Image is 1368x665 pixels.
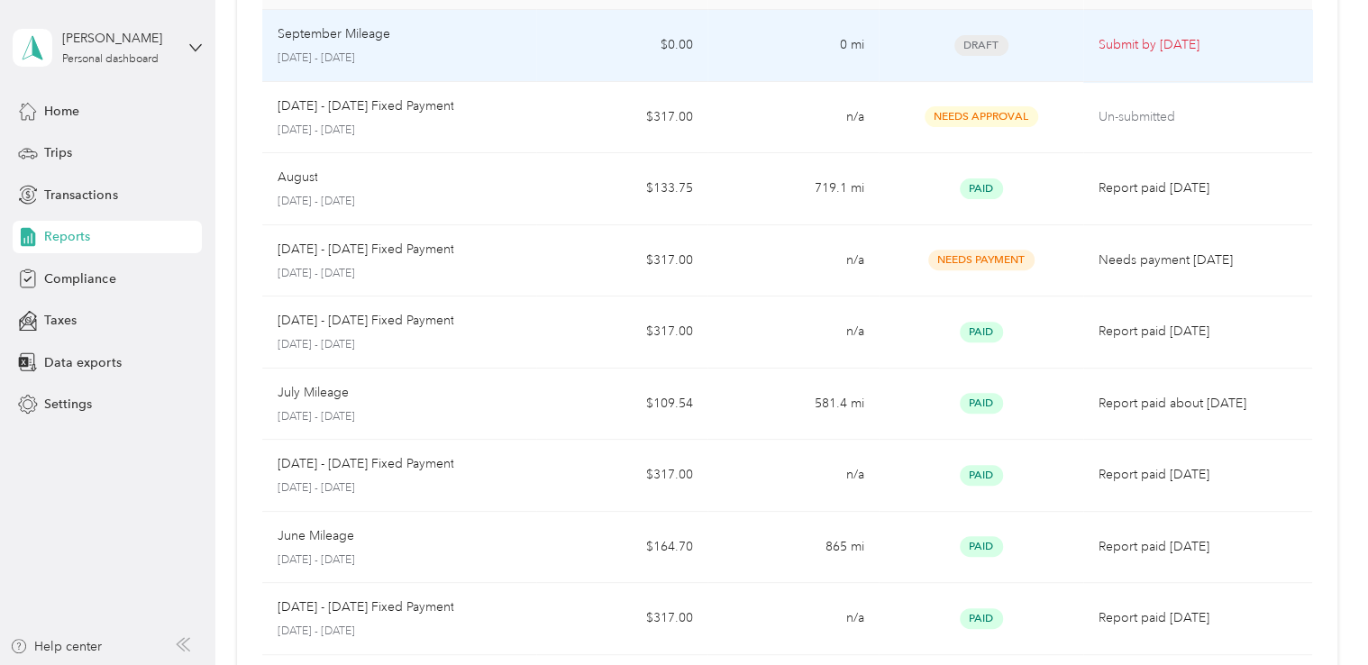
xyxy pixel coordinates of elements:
[277,454,453,474] p: [DATE] - [DATE] Fixed Payment
[707,369,879,441] td: 581.4 mi
[960,322,1003,342] span: Paid
[536,369,707,441] td: $109.54
[44,186,117,205] span: Transactions
[707,440,879,512] td: n/a
[925,106,1038,127] span: Needs Approval
[277,337,522,353] p: [DATE] - [DATE]
[1098,465,1297,485] p: Report paid [DATE]
[707,225,879,297] td: n/a
[277,50,522,67] p: [DATE] - [DATE]
[44,353,121,372] span: Data exports
[44,269,115,288] span: Compliance
[277,194,522,210] p: [DATE] - [DATE]
[536,440,707,512] td: $317.00
[960,536,1003,557] span: Paid
[536,512,707,584] td: $164.70
[1098,322,1297,342] p: Report paid [DATE]
[44,143,72,162] span: Trips
[960,465,1003,486] span: Paid
[62,29,175,48] div: [PERSON_NAME]
[1098,608,1297,628] p: Report paid [DATE]
[536,10,707,82] td: $0.00
[277,168,317,187] p: August
[954,35,1008,56] span: Draft
[277,526,353,546] p: June Mileage
[277,552,522,569] p: [DATE] - [DATE]
[277,409,522,425] p: [DATE] - [DATE]
[44,227,90,246] span: Reports
[707,512,879,584] td: 865 mi
[536,153,707,225] td: $133.75
[10,637,102,656] button: Help center
[1098,35,1297,55] p: Submit by [DATE]
[44,102,79,121] span: Home
[1098,251,1297,270] p: Needs payment [DATE]
[707,82,879,154] td: n/a
[536,296,707,369] td: $317.00
[277,240,453,260] p: [DATE] - [DATE] Fixed Payment
[707,583,879,655] td: n/a
[44,311,77,330] span: Taxes
[277,24,389,44] p: September Mileage
[277,311,453,331] p: [DATE] - [DATE] Fixed Payment
[277,123,522,139] p: [DATE] - [DATE]
[960,178,1003,199] span: Paid
[277,480,522,496] p: [DATE] - [DATE]
[62,54,159,65] div: Personal dashboard
[277,383,348,403] p: July Mileage
[536,583,707,655] td: $317.00
[44,395,92,414] span: Settings
[536,225,707,297] td: $317.00
[1098,537,1297,557] p: Report paid [DATE]
[928,250,1035,270] span: Needs Payment
[707,296,879,369] td: n/a
[1098,394,1297,414] p: Report paid about [DATE]
[277,624,522,640] p: [DATE] - [DATE]
[277,266,522,282] p: [DATE] - [DATE]
[1267,564,1368,665] iframe: Everlance-gr Chat Button Frame
[960,393,1003,414] span: Paid
[536,82,707,154] td: $317.00
[277,597,453,617] p: [DATE] - [DATE] Fixed Payment
[707,153,879,225] td: 719.1 mi
[1098,107,1297,127] p: Un-submitted
[1098,178,1297,198] p: Report paid [DATE]
[277,96,453,116] p: [DATE] - [DATE] Fixed Payment
[960,608,1003,629] span: Paid
[707,10,879,82] td: 0 mi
